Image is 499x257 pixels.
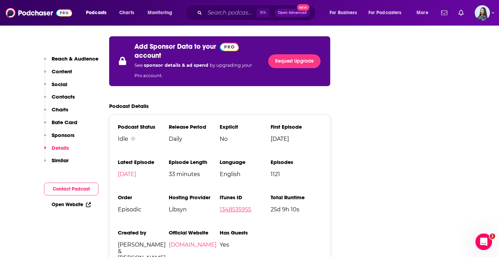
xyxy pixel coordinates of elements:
p: Contacts [52,93,75,100]
span: Yes [220,241,271,248]
p: Content [52,68,72,75]
a: [DATE] [118,171,136,177]
button: Open AdvancedNew [275,9,310,17]
h3: Total Runtime [271,194,322,201]
iframe: Intercom live chat [475,233,492,250]
button: Reach & Audience [44,55,98,68]
img: User Profile [475,5,490,20]
div: Search podcasts, credits, & more... [192,5,322,21]
button: Social [44,81,67,94]
p: Rate Card [52,119,77,126]
p: See by upgrading your Pro account. [134,60,260,81]
span: Logged in as brookefortierpr [475,5,490,20]
span: Open Advanced [278,11,307,15]
h3: First Episode [271,123,322,130]
span: More [417,8,428,18]
h3: Official Website [169,229,220,236]
button: open menu [364,7,412,18]
button: Charts [44,106,68,119]
h2: Podcast Details [109,103,149,109]
span: ⌘ K [256,8,269,17]
span: Daily [169,136,220,142]
p: Details [52,145,69,151]
button: Rate Card [44,119,77,132]
h3: Created by [118,229,169,236]
a: Charts [115,7,138,18]
button: Details [44,145,69,157]
span: sponsor details & ad spend [144,62,210,68]
button: open menu [412,7,437,18]
span: Charts [119,8,134,18]
button: Contacts [44,93,75,106]
span: Libsyn [169,206,220,213]
p: Add Sponsor Data to your [134,42,216,51]
p: account [134,51,161,60]
button: Show profile menu [475,5,490,20]
a: Pro website [220,42,239,51]
h3: Episodes [271,159,322,165]
span: 25d 9h 10s [271,206,322,213]
span: Podcasts [86,8,106,18]
p: Similar [52,157,69,164]
a: Show notifications dropdown [456,7,466,19]
span: English [220,171,271,177]
button: Content [44,68,72,81]
span: Monitoring [148,8,172,18]
span: 1 [490,233,495,239]
a: 1348535955 [220,206,251,213]
h3: Release Period [169,123,220,130]
button: Similar [44,157,69,170]
p: Sponsors [52,132,75,138]
h3: Explicit [220,123,271,130]
h3: Latest Episode [118,159,169,165]
p: Social [52,81,67,88]
span: New [297,4,309,11]
button: Sponsors [44,132,75,145]
a: Show notifications dropdown [438,7,450,19]
button: open menu [325,7,366,18]
button: open menu [143,7,181,18]
span: For Podcasters [368,8,402,18]
button: open menu [81,7,115,18]
span: 33 minutes [169,171,220,177]
img: Podchaser - Follow, Share and Rate Podcasts [6,6,72,19]
a: Open Website [52,202,91,208]
h3: Hosting Provider [169,194,220,201]
img: Podchaser Pro [220,43,239,51]
span: Episodic [118,206,169,213]
span: [DATE] [271,136,322,142]
span: No [220,136,271,142]
button: Contact Podcast [44,183,98,195]
p: Reach & Audience [52,55,98,62]
input: Search podcasts, credits, & more... [205,7,256,18]
h3: Language [220,159,271,165]
div: Idle [118,136,169,142]
h3: Order [118,194,169,201]
a: [DOMAIN_NAME] [169,241,217,248]
span: 1121 [271,171,322,177]
h3: iTunes ID [220,194,271,201]
p: Charts [52,106,68,113]
h3: Episode Length [169,159,220,165]
h3: Podcast Status [118,123,169,130]
h3: Has Guests [220,229,271,236]
a: Request Upgrade [268,54,321,68]
span: For Business [330,8,357,18]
